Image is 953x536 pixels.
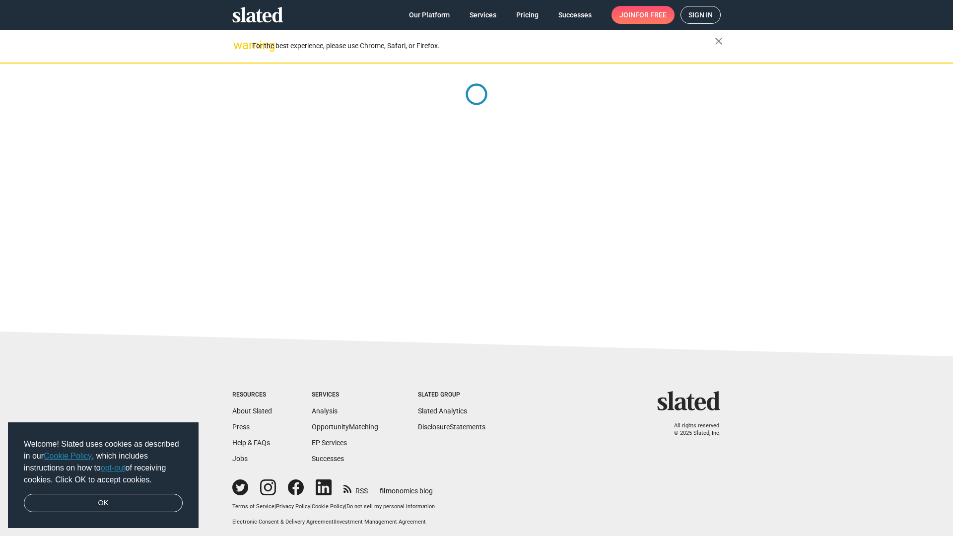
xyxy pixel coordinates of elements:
[8,422,199,529] div: cookieconsent
[232,519,334,525] a: Electronic Consent & Delivery Agreement
[418,423,485,431] a: DisclosureStatements
[312,455,344,463] a: Successes
[345,503,346,510] span: |
[233,39,245,51] mat-icon: warning
[713,35,725,47] mat-icon: close
[508,6,546,24] a: Pricing
[346,503,435,511] button: Do not sell my personal information
[418,407,467,415] a: Slated Analytics
[470,6,496,24] span: Services
[232,455,248,463] a: Jobs
[688,6,713,23] span: Sign in
[343,480,368,496] a: RSS
[681,6,721,24] a: Sign in
[462,6,504,24] a: Services
[612,6,675,24] a: Joinfor free
[276,503,310,510] a: Privacy Policy
[335,519,426,525] a: Investment Management Agreement
[409,6,450,24] span: Our Platform
[312,423,378,431] a: OpportunityMatching
[619,6,667,24] span: Join
[312,503,345,510] a: Cookie Policy
[232,391,272,399] div: Resources
[516,6,539,24] span: Pricing
[24,494,183,513] a: dismiss cookie message
[44,452,92,460] a: Cookie Policy
[101,464,126,472] a: opt-out
[274,503,276,510] span: |
[550,6,600,24] a: Successes
[252,39,715,53] div: For the best experience, please use Chrome, Safari, or Firefox.
[312,407,338,415] a: Analysis
[310,503,312,510] span: |
[380,487,392,495] span: film
[664,422,721,437] p: All rights reserved. © 2025 Slated, Inc.
[24,438,183,486] span: Welcome! Slated uses cookies as described in our , which includes instructions on how to of recei...
[401,6,458,24] a: Our Platform
[635,6,667,24] span: for free
[380,478,433,496] a: filmonomics blog
[312,391,378,399] div: Services
[334,519,335,525] span: |
[418,391,485,399] div: Slated Group
[232,407,272,415] a: About Slated
[232,423,250,431] a: Press
[232,439,270,447] a: Help & FAQs
[232,503,274,510] a: Terms of Service
[558,6,592,24] span: Successes
[312,439,347,447] a: EP Services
